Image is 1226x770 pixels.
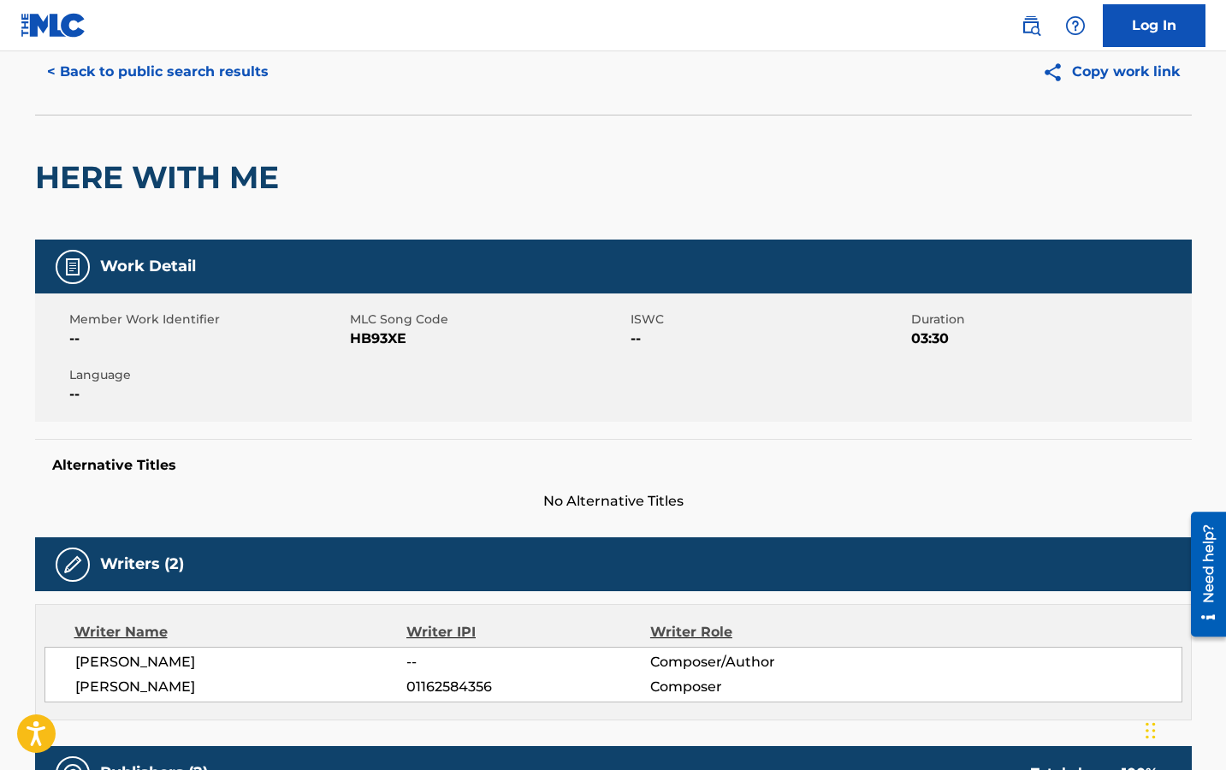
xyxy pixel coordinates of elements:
span: Duration [911,311,1188,329]
span: 01162584356 [406,677,649,697]
span: -- [406,652,649,672]
button: Copy work link [1030,50,1192,93]
span: Member Work Identifier [69,311,346,329]
div: Writer IPI [406,622,650,643]
img: Copy work link [1042,62,1072,83]
span: MLC Song Code [350,311,626,329]
div: Help [1058,9,1093,43]
button: < Back to public search results [35,50,281,93]
h5: Writers (2) [100,554,184,574]
span: -- [69,329,346,349]
img: Work Detail [62,257,83,277]
span: [PERSON_NAME] [75,652,407,672]
h2: HERE WITH ME [35,158,287,197]
img: MLC Logo [21,13,86,38]
div: Writer Role [650,622,872,643]
span: [PERSON_NAME] [75,677,407,697]
h5: Work Detail [100,257,196,276]
span: Composer [650,677,872,697]
div: Writer Name [74,622,407,643]
a: Public Search [1014,9,1048,43]
span: Composer/Author [650,652,872,672]
h5: Alternative Titles [52,457,1175,474]
span: No Alternative Titles [35,491,1192,512]
img: help [1065,15,1086,36]
span: Language [69,366,346,384]
span: -- [69,384,346,405]
iframe: Resource Center [1178,506,1226,643]
img: Writers [62,554,83,575]
a: Log In [1103,4,1205,47]
iframe: Chat Widget [1140,688,1226,770]
span: ISWC [631,311,907,329]
div: Drag [1146,705,1156,756]
span: -- [631,329,907,349]
span: 03:30 [911,329,1188,349]
span: HB93XE [350,329,626,349]
img: search [1021,15,1041,36]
